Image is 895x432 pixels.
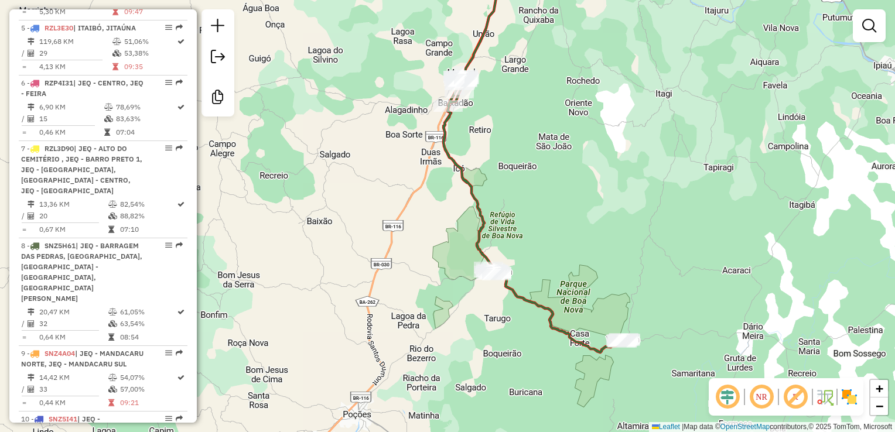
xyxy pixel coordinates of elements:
td: 07:10 [119,224,176,235]
i: Tempo total em rota [112,8,118,15]
span: | ITAIBÓ, JITAÚNA [73,23,136,32]
a: Criar modelo [206,85,230,112]
td: 83,63% [115,113,176,125]
i: Distância Total [28,374,35,381]
em: Rota exportada [176,24,183,31]
td: 88,82% [119,210,176,222]
em: Opções [165,242,172,249]
em: Opções [165,24,172,31]
em: Rota exportada [176,349,183,356]
span: | JEQ - BARRAGEM DAS PEDRAS, [GEOGRAPHIC_DATA], [GEOGRAPHIC_DATA] - [GEOGRAPHIC_DATA], [GEOGRAPHI... [21,241,142,303]
td: 20 [39,210,108,222]
em: Rota exportada [176,145,183,152]
i: % de utilização da cubagem [112,50,121,57]
i: Tempo total em rota [108,334,114,341]
span: RZL3E30 [45,23,73,32]
i: Tempo total em rota [108,226,114,233]
i: Rota otimizada [177,308,185,316]
td: / [21,383,27,395]
a: Nova sessão e pesquisa [206,14,230,40]
td: 15 [39,113,104,125]
span: | JEQ - ALTO DO CEMITÉRIO , JEQ - BARRO PRETO 1, JEQ - [GEOGRAPHIC_DATA], [GEOGRAPHIC_DATA] - CEN... [21,144,142,195]
td: 07:04 [115,126,176,138]
i: Total de Atividades [28,212,35,220]
i: Rota otimizada [177,104,185,111]
i: Distância Total [28,104,35,111]
td: 0,67 KM [39,224,108,235]
td: 78,69% [115,101,176,113]
td: / [21,47,27,59]
i: % de utilização do peso [104,104,113,111]
td: 57,00% [119,383,176,395]
td: 33 [39,383,108,395]
i: Rota otimizada [177,374,185,381]
em: Rota exportada [176,79,183,86]
em: Opções [165,349,172,356]
span: 6 - [21,78,144,98]
td: 61,05% [119,306,176,318]
i: % de utilização do peso [108,374,117,381]
i: Tempo total em rota [104,129,110,136]
a: Exibir filtros [858,14,881,37]
i: Total de Atividades [28,50,35,57]
a: Exportar sessão [206,45,230,71]
td: 29 [39,47,112,59]
td: / [21,210,27,222]
em: Rota exportada [176,415,183,422]
span: 5 - [21,23,136,32]
td: 6,90 KM [39,101,104,113]
td: 09:35 [124,61,176,73]
td: 0,46 KM [39,126,104,138]
span: 9 - [21,349,144,368]
span: Exibir rótulo [781,383,809,411]
em: Rota exportada [176,242,183,249]
i: % de utilização da cubagem [108,212,117,220]
td: 14,42 KM [39,372,108,383]
i: % de utilização da cubagem [108,320,117,327]
i: Total de Atividades [28,320,35,327]
i: % de utilização do peso [108,308,117,316]
td: = [21,126,27,138]
em: Opções [165,79,172,86]
i: Total de Atividades [28,115,35,122]
span: SNZ4A04 [45,349,75,358]
td: = [21,397,27,409]
i: Distância Total [28,201,35,208]
td: 82,54% [119,198,176,210]
td: / [21,318,27,330]
td: / [21,113,27,125]
span: Ocultar deslocamento [713,383,742,411]
td: 53,38% [124,47,176,59]
span: | JEQ - CENTRO, JEQ - FEIRA [21,78,144,98]
td: = [21,224,27,235]
td: 09:47 [124,6,176,18]
td: 63,54% [119,318,176,330]
span: + [876,381,883,396]
span: 8 - [21,241,142,303]
em: Opções [165,145,172,152]
td: 54,07% [119,372,176,383]
td: 119,68 KM [39,36,112,47]
td: 09:21 [119,397,176,409]
div: Map data © contributors,© 2025 TomTom, Microsoft [649,422,895,432]
td: 20,47 KM [39,306,108,318]
span: SNZ5H61 [45,241,76,250]
i: % de utilização do peso [112,38,121,45]
em: Opções [165,415,172,422]
i: Rota otimizada [177,38,185,45]
td: 51,06% [124,36,176,47]
span: | JEQ - MANDACARU NORTE, JEQ - MANDACARU SUL [21,349,144,368]
a: Zoom out [870,397,888,415]
i: Distância Total [28,308,35,316]
span: RZP4I31 [45,78,73,87]
img: Fluxo de ruas [815,388,834,406]
i: Tempo total em rota [112,63,118,70]
td: = [21,6,27,18]
span: RZL3D90 [45,144,74,153]
td: 13,36 KM [39,198,108,210]
span: 7 - [21,144,142,195]
span: Ocultar NR [747,383,776,411]
td: = [21,331,27,343]
i: Total de Atividades [28,386,35,393]
img: Exibir/Ocultar setores [840,388,859,406]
